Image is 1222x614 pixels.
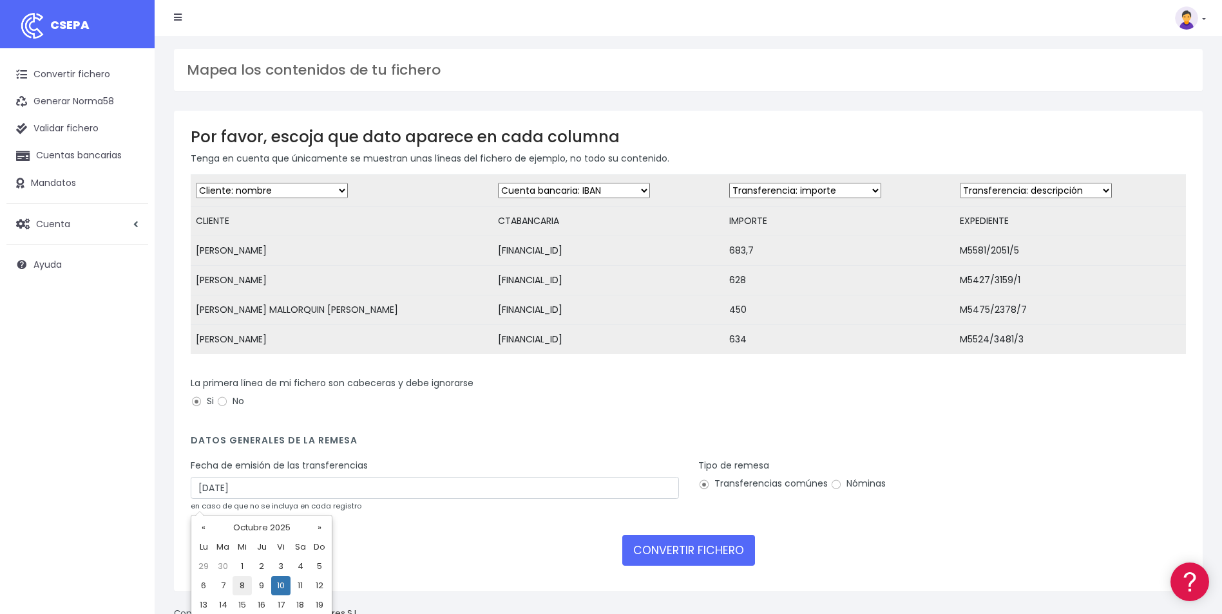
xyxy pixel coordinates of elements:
td: 6 [194,576,213,595]
span: Cuenta [36,217,70,230]
td: 8 [233,576,252,595]
span: Ayuda [33,258,62,271]
td: 5 [310,557,329,576]
td: [PERSON_NAME] [191,325,493,355]
label: No [216,395,244,408]
label: Transferencias comúnes [698,477,828,490]
small: en caso de que no se incluya en cada registro [191,501,361,511]
img: profile [1175,6,1198,30]
a: Validar fichero [6,115,148,142]
td: [FINANCIAL_ID] [493,325,724,355]
td: 628 [724,266,955,295]
td: [PERSON_NAME] [191,266,493,295]
a: Cuenta [6,210,148,237]
td: M5581/2051/5 [955,236,1186,266]
h3: Por favor, escoja que dato aparece en cada columna [191,127,1186,146]
td: 634 [724,325,955,355]
label: Tipo de remesa [698,459,769,472]
th: « [194,518,213,537]
td: 450 [724,295,955,325]
th: Sa [291,537,310,557]
a: Convertir fichero [6,61,148,88]
td: CTABANCARIA [493,207,724,236]
a: Mandatos [6,170,148,197]
label: La primera línea de mi fichero son cabeceras y debe ignorarse [191,377,473,390]
th: Do [310,537,329,557]
td: 11 [291,576,310,595]
a: Cuentas bancarias [6,142,148,169]
th: Octubre 2025 [213,518,310,537]
td: 9 [252,576,271,595]
th: Mi [233,537,252,557]
td: 4 [291,557,310,576]
span: CSEPA [50,17,90,33]
th: Vi [271,537,291,557]
td: M5427/3159/1 [955,266,1186,295]
td: [PERSON_NAME] MALLORQUIN [PERSON_NAME] [191,295,493,325]
th: Lu [194,537,213,557]
td: 2 [252,557,271,576]
td: M5475/2378/7 [955,295,1186,325]
td: 1 [233,557,252,576]
td: [FINANCIAL_ID] [493,236,724,266]
h4: Datos generales de la remesa [191,435,1186,452]
label: Nóminas [830,477,886,490]
th: Ju [252,537,271,557]
label: Si [191,395,214,408]
p: Tenga en cuenta que únicamente se muestran unas líneas del fichero de ejemplo, no todo su contenido. [191,151,1186,165]
img: logo [16,10,48,42]
td: IMPORTE [724,207,955,236]
label: Fecha de emisión de las transferencias [191,459,368,472]
th: » [310,518,329,537]
td: 683,7 [724,236,955,266]
td: CLIENTE [191,207,493,236]
a: Ayuda [6,251,148,278]
td: 10 [271,576,291,595]
td: [FINANCIAL_ID] [493,295,724,325]
a: Generar Norma58 [6,88,148,115]
td: EXPEDIENTE [955,207,1186,236]
td: M5524/3481/3 [955,325,1186,355]
td: 3 [271,557,291,576]
td: [FINANCIAL_ID] [493,266,724,295]
button: CONVERTIR FICHERO [622,535,755,566]
th: Ma [213,537,233,557]
td: 30 [213,557,233,576]
td: 7 [213,576,233,595]
td: [PERSON_NAME] [191,236,493,266]
td: 12 [310,576,329,595]
h3: Mapea los contenidos de tu fichero [187,62,1190,79]
td: 29 [194,557,213,576]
